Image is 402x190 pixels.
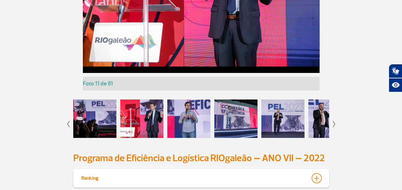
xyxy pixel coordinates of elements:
h2: Programa de Eficiência e Logística RIOgaleão – ANO VII – 2022 [73,152,329,164]
button: Abrir recursos assistivos. [389,78,402,92]
span: Foto 11 de 61 [83,80,113,87]
div: Ranking [81,173,99,181]
div: Plugin de acessibilidade da Hand Talk. [389,64,402,92]
img: seta-esquerda [67,121,70,127]
img: seta-direita [333,121,335,127]
button: Ranking [81,173,321,184]
button: Abrir tradutor de língua de sinais. [389,64,402,78]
